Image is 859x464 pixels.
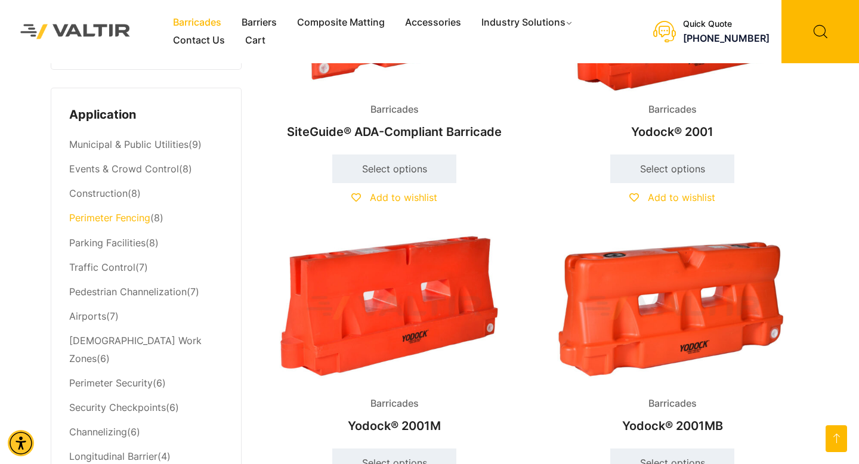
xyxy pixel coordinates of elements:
[9,13,142,50] img: Valtir Rentals
[648,191,715,203] span: Add to wishlist
[163,14,231,32] a: Barricades
[69,396,223,420] li: (6)
[69,206,223,231] li: (8)
[163,32,235,50] a: Contact Us
[471,14,584,32] a: Industry Solutions
[8,430,34,456] div: Accessibility Menu
[69,310,106,322] a: Airports
[69,187,128,199] a: Construction
[69,237,146,249] a: Parking Facilities
[265,231,523,385] img: Barricades
[69,329,223,371] li: (6)
[69,420,223,445] li: (6)
[231,14,287,32] a: Barriers
[69,450,157,462] a: Longitudinal Barrier
[826,425,847,452] a: Open this option
[361,395,428,413] span: Barricades
[69,426,127,438] a: Channelizing
[69,138,189,150] a: Municipal & Public Utilities
[683,32,770,44] a: call (888) 496-3625
[69,255,223,280] li: (7)
[639,101,706,119] span: Barricades
[69,163,179,175] a: Events & Crowd Control
[543,231,801,385] img: Barricades
[543,119,801,145] h2: Yodock® 2001
[69,401,166,413] a: Security Checkpoints
[639,395,706,413] span: Barricades
[69,182,223,206] li: (8)
[543,413,801,439] h2: Yodock® 2001MB
[69,212,150,224] a: Perimeter Fencing
[69,231,223,255] li: (8)
[69,335,202,364] a: [DEMOGRAPHIC_DATA] Work Zones
[69,304,223,329] li: (7)
[351,191,437,203] a: Add to wishlist
[265,119,523,145] h2: SiteGuide® ADA-Compliant Barricade
[683,19,770,29] div: Quick Quote
[332,154,456,183] a: Select options for “SiteGuide® ADA-Compliant Barricade”
[395,14,471,32] a: Accessories
[69,157,223,182] li: (8)
[361,101,428,119] span: Barricades
[610,154,734,183] a: Select options for “Yodock® 2001”
[69,133,223,157] li: (9)
[69,377,153,389] a: Perimeter Security
[543,231,801,439] a: BarricadesYodock® 2001MB
[287,14,395,32] a: Composite Matting
[265,413,523,439] h2: Yodock® 2001M
[69,261,135,273] a: Traffic Control
[69,106,223,124] h4: Application
[69,280,223,304] li: (7)
[629,191,715,203] a: Add to wishlist
[370,191,437,203] span: Add to wishlist
[69,286,187,298] a: Pedestrian Channelization
[69,371,223,395] li: (6)
[235,32,276,50] a: Cart
[265,231,523,439] a: BarricadesYodock® 2001M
